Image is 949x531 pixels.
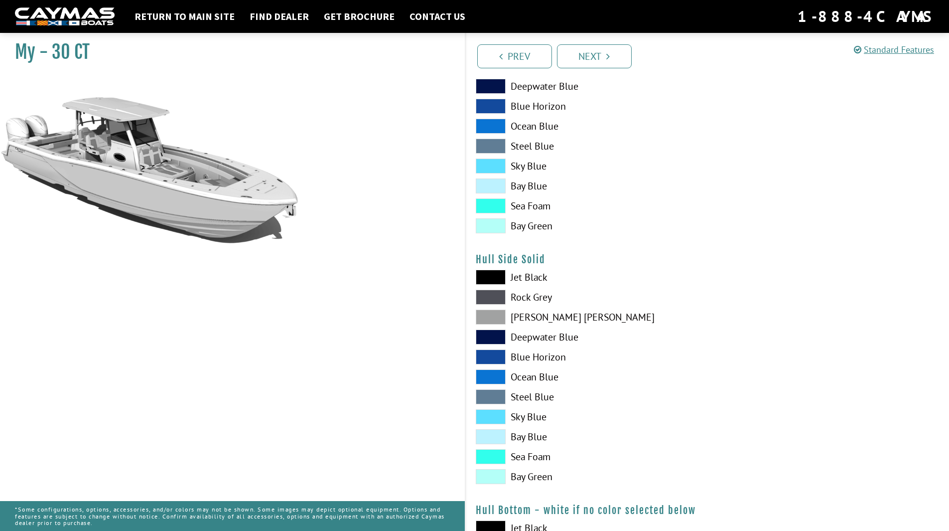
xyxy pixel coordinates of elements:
[476,330,697,345] label: Deepwater Blue
[15,7,115,26] img: white-logo-c9c8dbefe5ff5ceceb0f0178aa75bf4bb51f6bca0971e226c86eb53dfe498488.png
[476,253,940,266] h4: Hull Side Solid
[854,44,934,55] a: Standard Features
[405,10,470,23] a: Contact Us
[798,5,934,27] div: 1-888-4CAYMAS
[476,178,697,193] label: Bay Blue
[476,79,697,94] label: Deepwater Blue
[476,270,697,285] label: Jet Black
[476,218,697,233] label: Bay Green
[476,469,697,484] label: Bay Green
[476,350,697,364] label: Blue Horizon
[476,504,940,517] h4: Hull Bottom - white if no color selected below
[476,310,697,325] label: [PERSON_NAME] [PERSON_NAME]
[557,44,632,68] a: Next
[130,10,240,23] a: Return to main site
[477,44,552,68] a: Prev
[476,119,697,134] label: Ocean Blue
[476,409,697,424] label: Sky Blue
[476,369,697,384] label: Ocean Blue
[319,10,400,23] a: Get Brochure
[476,290,697,305] label: Rock Grey
[476,139,697,154] label: Steel Blue
[476,159,697,174] label: Sky Blue
[476,389,697,404] label: Steel Blue
[476,429,697,444] label: Bay Blue
[476,99,697,114] label: Blue Horizon
[15,501,450,531] p: *Some configurations, options, accessories, and/or colors may not be shown. Some images may depic...
[15,41,440,63] h1: My - 30 CT
[476,449,697,464] label: Sea Foam
[245,10,314,23] a: Find Dealer
[476,198,697,213] label: Sea Foam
